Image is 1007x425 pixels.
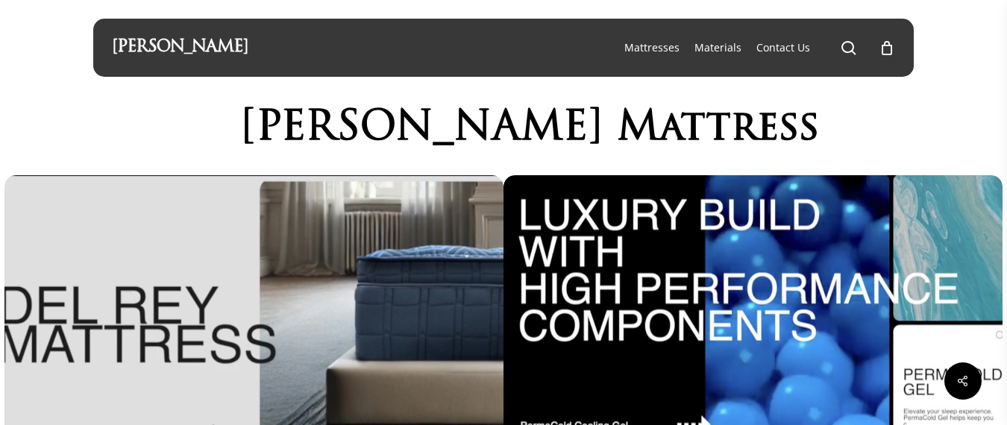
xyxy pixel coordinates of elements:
span: Materials [694,40,741,54]
a: Contact Us [756,40,810,55]
span: Contact Us [756,40,810,54]
a: Materials [694,40,741,55]
a: [PERSON_NAME] [112,40,248,56]
nav: Main Menu [617,19,895,77]
span: Mattresses [624,40,680,54]
a: Mattresses [624,40,680,55]
h1: [PERSON_NAME] Mattress [145,107,914,153]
